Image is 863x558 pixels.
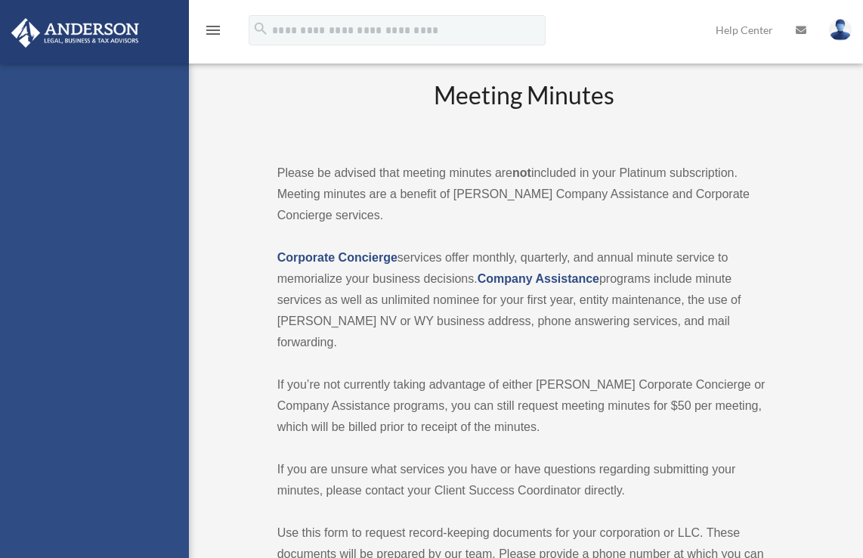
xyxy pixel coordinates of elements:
[252,20,269,37] i: search
[277,374,772,438] p: If you’re not currently taking advantage of either [PERSON_NAME] Corporate Concierge or Company A...
[204,21,222,39] i: menu
[277,163,772,226] p: Please be advised that meeting minutes are included in your Platinum subscription. Meeting minute...
[277,459,772,501] p: If you are unsure what services you have or have questions regarding submitting your minutes, ple...
[7,18,144,48] img: Anderson Advisors Platinum Portal
[277,251,397,264] a: Corporate Concierge
[277,79,772,141] h2: Meeting Minutes
[478,272,599,285] a: Company Assistance
[277,247,772,353] p: services offer monthly, quarterly, and annual minute service to memorialize your business decisio...
[829,19,852,41] img: User Pic
[512,166,531,179] strong: not
[204,26,222,39] a: menu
